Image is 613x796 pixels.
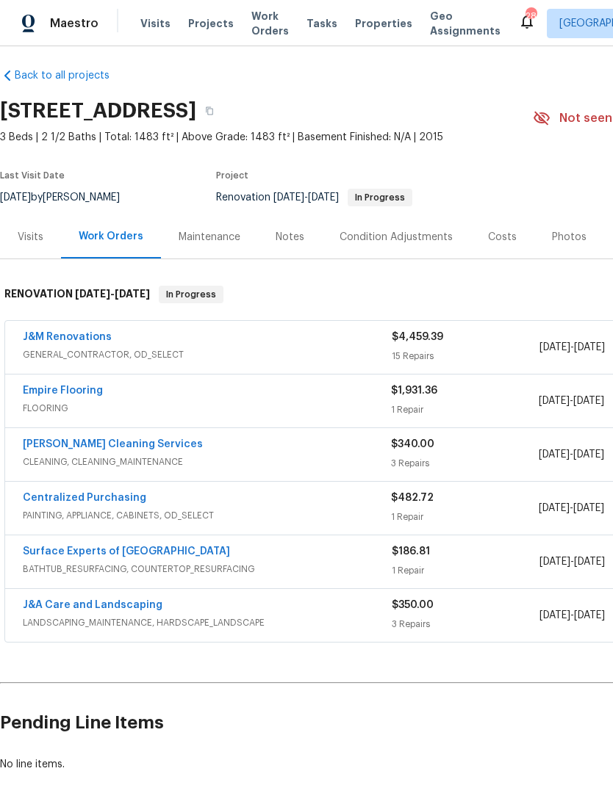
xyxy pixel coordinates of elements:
div: 1 Repair [391,510,538,524]
a: J&A Care and Landscaping [23,600,162,610]
span: [DATE] [574,342,605,352]
span: [DATE] [75,289,110,299]
span: [DATE] [539,557,570,567]
span: [DATE] [573,396,604,406]
div: 28 [526,9,536,23]
a: Centralized Purchasing [23,493,146,503]
div: Maintenance [179,230,240,245]
span: [DATE] [539,610,570,620]
h6: RENOVATION [4,286,150,303]
span: - [539,340,605,355]
span: Projects [188,16,234,31]
span: $1,931.36 [391,386,437,396]
span: - [539,608,605,623]
span: CLEANING, CLEANING_MAINTENANCE [23,455,391,469]
div: Visits [18,230,43,245]
span: - [539,394,604,408]
span: Maestro [50,16,98,31]
div: 1 Repair [392,563,539,578]
span: PAINTING, APPLIANCE, CABINETS, OD_SELECT [23,508,391,523]
span: Project [216,171,248,180]
div: 3 Repairs [392,617,539,632]
a: Empire Flooring [23,386,103,396]
span: FLOORING [23,401,391,416]
div: 15 Repairs [392,349,539,363]
span: - [539,447,604,462]
span: $482.72 [391,493,434,503]
span: Visits [140,16,171,31]
span: [DATE] [539,342,570,352]
span: - [75,289,150,299]
span: Properties [355,16,412,31]
span: - [273,192,339,203]
a: J&M Renovations [23,332,112,342]
span: $4,459.39 [392,332,443,342]
span: [DATE] [574,557,605,567]
span: $340.00 [391,439,434,449]
span: In Progress [349,193,411,202]
span: Tasks [306,18,337,29]
span: [DATE] [573,503,604,513]
span: Renovation [216,192,412,203]
div: 1 Repair [391,402,538,417]
div: Condition Adjustments [340,230,453,245]
span: [DATE] [573,449,604,460]
span: [DATE] [115,289,150,299]
a: [PERSON_NAME] Cleaning Services [23,439,203,449]
div: Costs [488,230,517,245]
span: - [539,554,605,569]
button: Copy Address [196,98,223,124]
div: Work Orders [79,229,143,244]
span: [DATE] [539,503,570,513]
span: [DATE] [273,192,304,203]
span: Work Orders [251,9,289,38]
span: In Progress [160,287,222,302]
span: - [539,501,604,515]
a: Surface Experts of [GEOGRAPHIC_DATA] [23,546,230,557]
span: [DATE] [574,610,605,620]
span: BATHTUB_RESURFACING, COUNTERTOP_RESURFACING [23,562,392,576]
div: Photos [552,230,587,245]
span: $186.81 [392,546,430,557]
div: 3 Repairs [391,456,538,471]
span: [DATE] [539,449,570,460]
span: LANDSCAPING_MAINTENANCE, HARDSCAPE_LANDSCAPE [23,615,392,630]
span: [DATE] [539,396,570,406]
span: GENERAL_CONTRACTOR, OD_SELECT [23,347,392,362]
div: Notes [276,230,304,245]
span: [DATE] [308,192,339,203]
span: Geo Assignments [430,9,501,38]
span: $350.00 [392,600,434,610]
